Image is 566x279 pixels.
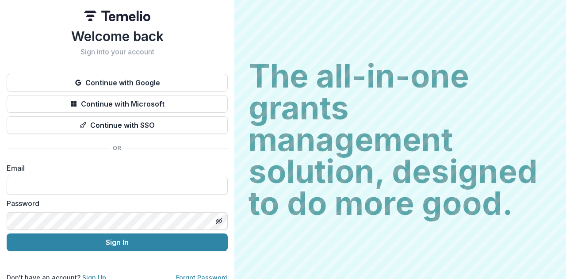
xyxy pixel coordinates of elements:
[7,48,228,56] h2: Sign into your account
[212,214,226,228] button: Toggle password visibility
[7,95,228,113] button: Continue with Microsoft
[7,74,228,92] button: Continue with Google
[7,163,222,173] label: Email
[7,198,222,209] label: Password
[7,116,228,134] button: Continue with SSO
[7,233,228,251] button: Sign In
[7,28,228,44] h1: Welcome back
[84,11,150,21] img: Temelio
